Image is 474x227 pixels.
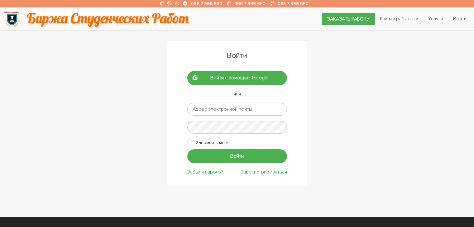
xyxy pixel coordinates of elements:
[187,169,223,175] a: Забыли пароль?
[278,1,309,6] a: 063 7 999 660
[322,13,375,25] a: Заказать работу
[3,11,21,28] img: logo-135dea9cf721667cc4ddb0c1795e3ba8b7f362e3d0c04e2cc90b931989920324.png
[423,13,448,25] a: Услуги
[241,169,287,175] a: Зарегистрироваться
[196,139,230,146] label: Запомнить меня
[197,75,282,81] span: Войти с помощью Google
[187,149,287,163] input: Войти
[448,13,472,25] a: Войти
[187,103,287,116] input: Адрес электронной почты
[191,1,222,6] a: 096 7 999 660
[26,11,190,28] img: motto-2ce64da2796df845c65ce8f9480b9c9d679903764b3ca6da4b6de107518df0fe.gif
[233,91,241,97] span: или
[187,71,287,85] a: Войти с помощью Google
[234,1,266,6] a: 066 7 999 660
[375,13,423,25] a: Как мы работаем
[187,50,287,61] h1: Войти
